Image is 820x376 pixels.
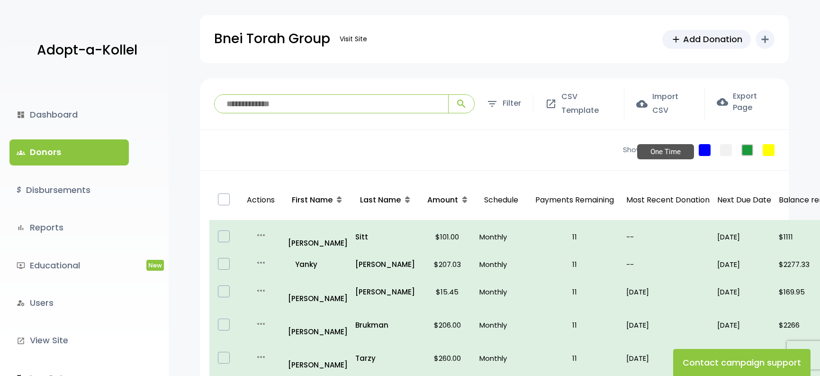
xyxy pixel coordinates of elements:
p: Next Due Date [717,193,771,207]
i: more_horiz [255,318,267,330]
span: cloud_download [717,96,728,108]
p: Schedule [479,184,523,217]
span: Add Donation [683,33,742,46]
p: [DATE] [717,258,771,271]
i: add [759,34,771,45]
span: filter_list [487,98,498,110]
a: One Time [699,144,711,156]
p: [DATE] [626,352,710,365]
i: more_horiz [255,229,267,241]
p: 11 [531,230,619,243]
a: [PERSON_NAME] [355,285,415,298]
i: launch [17,337,25,345]
span: groups [17,148,25,157]
a: Brukman [355,319,415,331]
span: Amount [427,194,458,205]
p: -- [626,258,710,271]
p: 11 [531,258,619,271]
a: Adopt-a-Kollel [32,28,137,73]
a: Show All [623,145,651,156]
p: Monthly [479,319,523,331]
i: more_horiz [255,285,267,296]
a: ondemand_videoEducationalNew [9,253,129,278]
p: -- [626,230,710,243]
p: Monthly [479,285,523,298]
p: $207.03 [423,258,472,271]
span: open_in_new [545,98,557,110]
a: launchView Site [9,328,129,353]
a: Visit Site [335,30,372,48]
a: Yanky [288,258,348,271]
button: add [756,30,775,49]
i: dashboard [17,110,25,119]
a: [PERSON_NAME] [288,224,348,249]
a: [PERSON_NAME] [355,258,415,271]
span: First Name [292,194,333,205]
p: 11 [531,319,619,331]
a: Tarzy [355,352,415,365]
a: [PERSON_NAME] [288,279,348,305]
i: more_horiz [255,257,267,268]
p: Adopt-a-Kollel [37,38,137,62]
span: New [146,260,164,271]
span: search [456,98,467,110]
p: $206.00 [423,319,472,331]
i: $ [17,183,21,197]
span: add [671,34,681,45]
a: bar_chartReports [9,215,129,240]
a: manage_accountsUsers [9,290,129,316]
button: search [448,95,474,113]
a: dashboardDashboard [9,102,129,128]
a: $Disbursements [9,177,129,203]
p: $15.45 [423,285,472,298]
i: manage_accounts [17,299,25,307]
span: cloud_upload [636,98,648,110]
p: [DATE] [717,230,771,243]
p: $101.00 [423,230,472,243]
p: Monthly [479,230,523,243]
a: Sitt [355,230,415,243]
p: 11 [531,285,619,298]
span: CSV Template [561,90,612,118]
label: Export Page [717,91,775,113]
button: Contact campaign support [673,349,811,376]
p: [DATE] [626,285,710,298]
p: Monthly [479,352,523,365]
a: groupsDonors [9,139,129,165]
p: $260.00 [423,352,472,365]
p: [DATE] [717,319,771,331]
p: Most Recent Donation [626,193,710,207]
i: ondemand_video [17,261,25,270]
p: Payments Remaining [531,184,619,217]
p: Bnei Torah Group [214,27,330,51]
p: 11 [531,352,619,365]
span: Last Name [360,194,401,205]
span: Filter [503,97,521,110]
a: [PERSON_NAME] [288,312,348,338]
a: addAdd Donation [662,30,751,49]
a: [PERSON_NAME] [288,346,348,371]
p: Actions [242,184,279,217]
i: more_horiz [255,351,267,363]
p: [DATE] [626,319,710,331]
p: Monthly [479,258,523,271]
span: Import CSV [652,90,693,118]
p: [DATE] [717,285,771,298]
i: bar_chart [17,223,25,232]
